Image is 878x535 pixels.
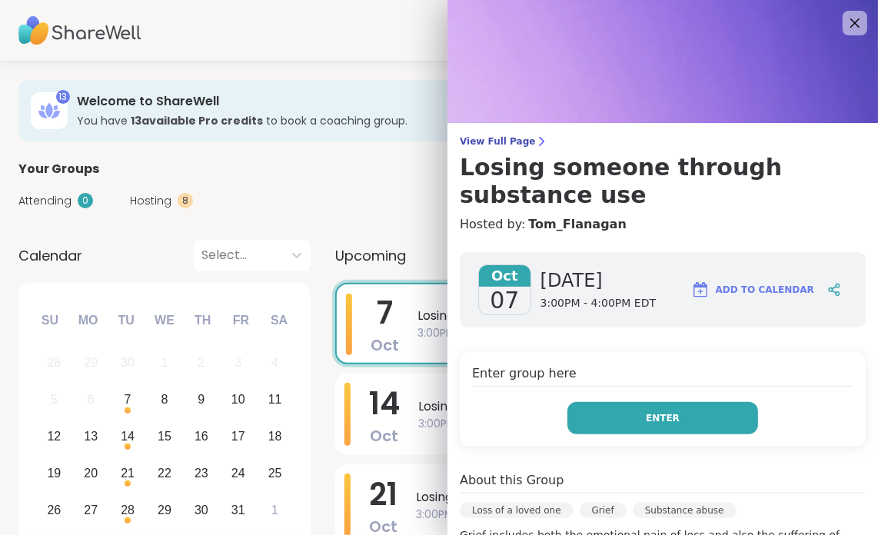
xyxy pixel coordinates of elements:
div: 26 [47,500,61,520]
div: 31 [231,500,245,520]
div: Choose Saturday, October 18th, 2025 [258,420,291,454]
div: 17 [231,426,245,447]
span: Oct [479,265,530,287]
div: Choose Sunday, October 12th, 2025 [38,420,71,454]
span: Attending [18,193,72,209]
div: 30 [121,352,135,373]
div: 1 [271,500,278,520]
button: Enter [567,402,758,434]
h4: About this Group [460,471,564,490]
div: 4 [271,352,278,373]
h3: Losing someone through substance use [460,154,866,209]
div: 0 [78,193,93,208]
div: 3 [234,352,241,373]
span: Upcoming [335,245,406,266]
div: Not available Tuesday, September 30th, 2025 [111,347,145,380]
div: 28 [121,500,135,520]
div: Grief [580,503,627,518]
div: 25 [268,463,282,483]
span: 7 [377,291,393,334]
div: Not available Wednesday, October 1st, 2025 [148,347,181,380]
div: Choose Wednesday, October 15th, 2025 [148,420,181,454]
h3: You have to book a coaching group. [77,113,703,128]
div: 16 [195,426,208,447]
div: 9 [198,389,205,410]
div: 22 [158,463,171,483]
b: 13 available Pro credit s [131,113,263,128]
span: Oct [371,425,399,447]
div: Choose Monday, October 20th, 2025 [75,457,108,490]
span: Add to Calendar [716,283,814,297]
div: Choose Wednesday, October 8th, 2025 [148,384,181,417]
div: 10 [231,389,245,410]
div: Fr [224,304,258,337]
div: Choose Tuesday, October 14th, 2025 [111,420,145,454]
div: Not available Monday, September 29th, 2025 [75,347,108,380]
div: Loss of a loved one [460,503,574,518]
div: 2 [198,352,205,373]
div: Choose Sunday, October 26th, 2025 [38,493,71,527]
div: 24 [231,463,245,483]
span: Oct [371,334,399,356]
span: 3:00PM - 4:00PM EDT [416,507,832,523]
span: 14 [369,382,400,425]
div: Choose Wednesday, October 29th, 2025 [148,493,181,527]
div: 19 [47,463,61,483]
div: Choose Thursday, October 9th, 2025 [185,384,218,417]
div: 14 [121,426,135,447]
div: 8 [161,389,168,410]
div: 29 [158,500,171,520]
div: 12 [47,426,61,447]
div: Tu [109,304,143,337]
div: 13 [84,426,98,447]
div: Choose Tuesday, October 28th, 2025 [111,493,145,527]
div: 15 [158,426,171,447]
div: Choose Saturday, November 1st, 2025 [258,493,291,527]
span: Enter [646,411,680,425]
div: Not available Monday, October 6th, 2025 [75,384,108,417]
div: Choose Tuesday, October 21st, 2025 [111,457,145,490]
div: 7 [125,389,131,410]
div: Not available Saturday, October 4th, 2025 [258,347,291,380]
div: Choose Saturday, October 25th, 2025 [258,457,291,490]
span: [DATE] [540,268,657,293]
div: 18 [268,426,282,447]
span: Losing someone through substance use [416,488,832,507]
div: Not available Thursday, October 2nd, 2025 [185,347,218,380]
div: 20 [84,463,98,483]
div: 8 [178,193,193,208]
span: View Full Page [460,135,866,148]
span: Your Groups [18,160,99,178]
div: Th [186,304,220,337]
div: Choose Friday, October 31st, 2025 [221,493,254,527]
img: ShareWell Logomark [691,281,710,299]
div: 27 [84,500,98,520]
div: Not available Sunday, September 28th, 2025 [38,347,71,380]
div: Choose Thursday, October 23rd, 2025 [185,457,218,490]
span: 21 [369,473,397,516]
div: Choose Friday, October 17th, 2025 [221,420,254,454]
div: 1 [161,352,168,373]
div: Choose Wednesday, October 22nd, 2025 [148,457,181,490]
div: 21 [121,463,135,483]
h4: Enter group here [472,364,853,387]
span: 3:00PM - 4:00PM EDT [417,325,830,341]
span: 07 [490,287,519,314]
span: 3:00PM - 4:00PM EDT [418,416,832,432]
img: ShareWell Nav Logo [18,4,141,58]
div: 30 [195,500,208,520]
div: Not available Sunday, October 5th, 2025 [38,384,71,417]
div: 29 [84,352,98,373]
h4: Hosted by: [460,215,866,234]
div: 13 [56,90,70,104]
div: Choose Thursday, October 16th, 2025 [185,420,218,454]
div: 23 [195,463,208,483]
span: Losing someone through substance use [417,307,830,325]
button: Add to Calendar [684,271,821,308]
div: 6 [88,389,95,410]
span: Calendar [18,245,82,266]
a: View Full PageLosing someone through substance use [460,135,866,209]
span: Hosting [130,193,171,209]
div: Sa [262,304,296,337]
span: Losing someone through substance use [418,397,832,416]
